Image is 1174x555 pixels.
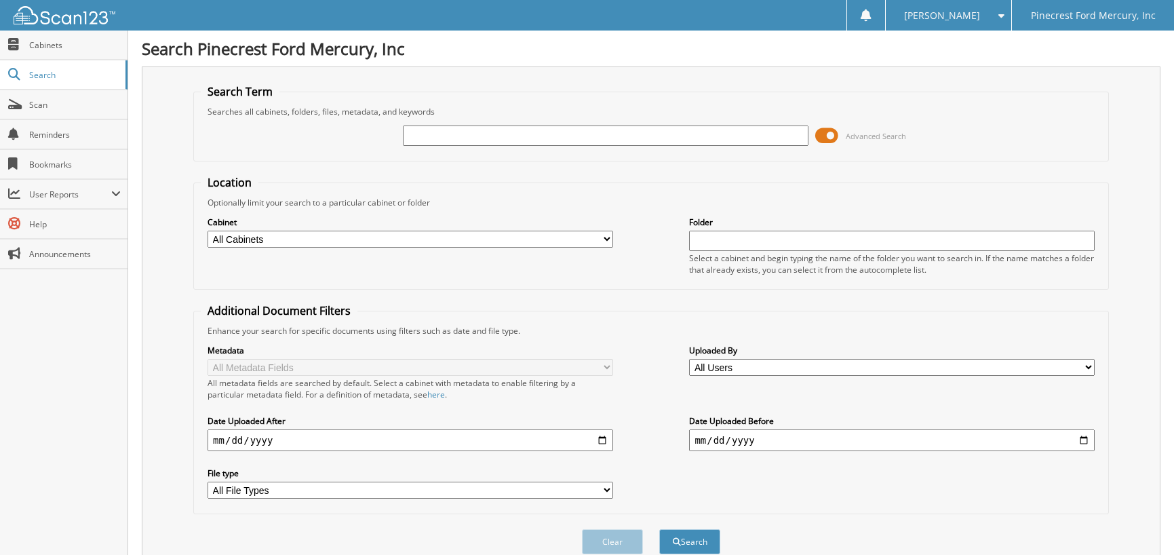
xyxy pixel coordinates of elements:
[208,429,613,451] input: start
[846,131,906,141] span: Advanced Search
[689,429,1095,451] input: end
[29,99,121,111] span: Scan
[689,415,1095,427] label: Date Uploaded Before
[201,303,357,318] legend: Additional Document Filters
[201,325,1101,337] div: Enhance your search for specific documents using filters such as date and file type.
[29,248,121,260] span: Announcements
[1031,12,1156,20] span: Pinecrest Ford Mercury, Inc
[201,175,258,190] legend: Location
[14,6,115,24] img: scan123-logo-white.svg
[208,216,613,228] label: Cabinet
[29,69,119,81] span: Search
[659,529,720,554] button: Search
[208,377,613,400] div: All metadata fields are searched by default. Select a cabinet with metadata to enable filtering b...
[29,189,111,200] span: User Reports
[201,84,279,99] legend: Search Term
[208,415,613,427] label: Date Uploaded After
[29,39,121,51] span: Cabinets
[142,37,1160,60] h1: Search Pinecrest Ford Mercury, Inc
[689,345,1095,356] label: Uploaded By
[201,197,1101,208] div: Optionally limit your search to a particular cabinet or folder
[29,159,121,170] span: Bookmarks
[582,529,643,554] button: Clear
[427,389,445,400] a: here
[904,12,980,20] span: [PERSON_NAME]
[201,106,1101,117] div: Searches all cabinets, folders, files, metadata, and keywords
[689,216,1095,228] label: Folder
[29,218,121,230] span: Help
[208,467,613,479] label: File type
[208,345,613,356] label: Metadata
[29,129,121,140] span: Reminders
[689,252,1095,275] div: Select a cabinet and begin typing the name of the folder you want to search in. If the name match...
